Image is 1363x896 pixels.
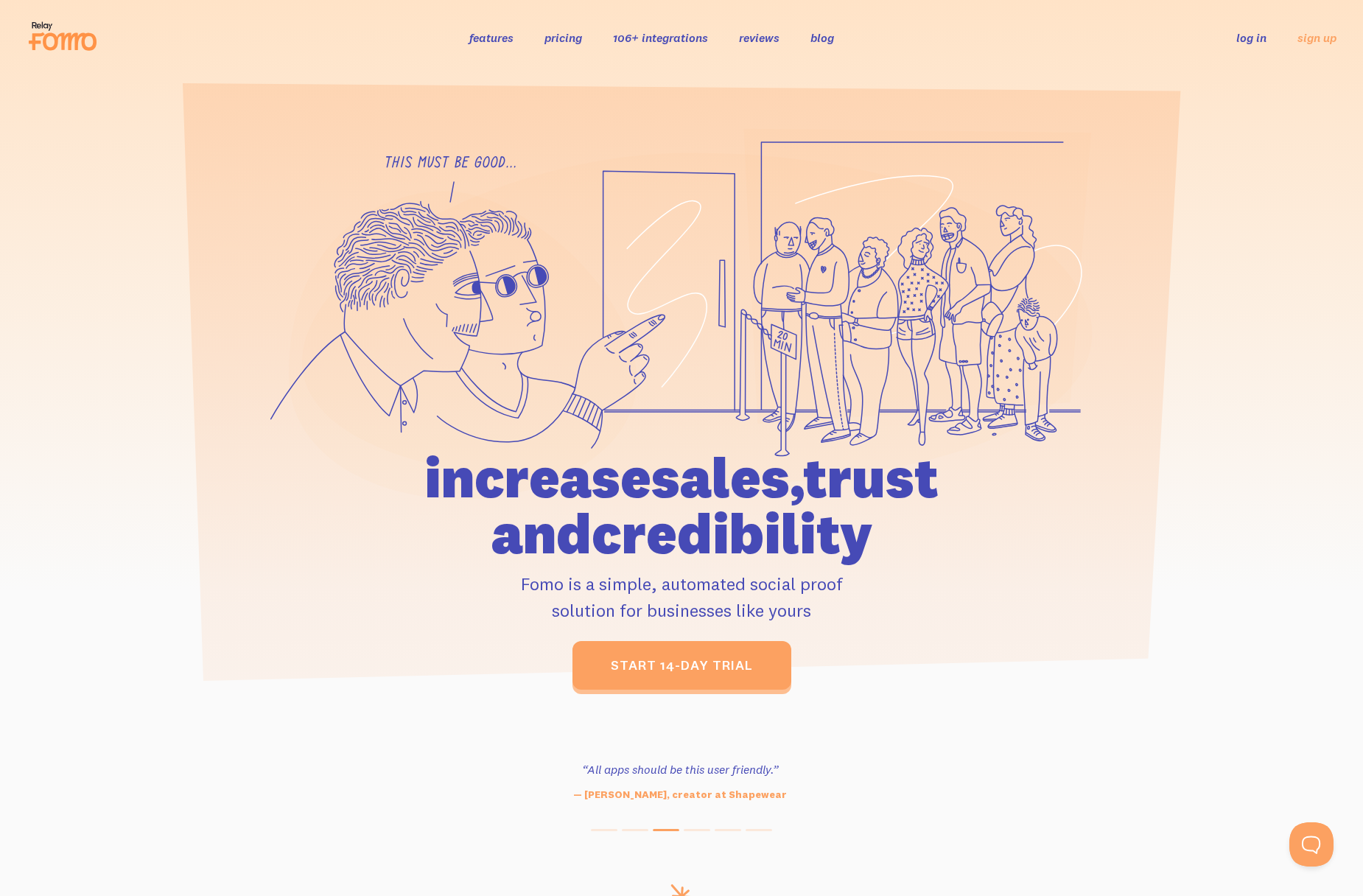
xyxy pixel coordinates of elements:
a: features [469,30,514,45]
p: Fomo is a simple, automated social proof solution for businesses like yours [340,570,1023,623]
a: start 14-day trial [572,641,791,690]
iframe: Help Scout Beacon - Open [1289,822,1334,867]
h1: increase sales, trust and credibility [340,449,1023,561]
a: 106+ integrations [613,30,708,45]
a: pricing [544,30,582,45]
h3: “All apps should be this user friendly.” [479,760,881,778]
p: — [PERSON_NAME], creator at Shapewear [479,787,881,802]
a: sign up [1297,30,1336,46]
a: blog [810,30,834,45]
a: log in [1236,30,1266,45]
a: reviews [739,30,779,45]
